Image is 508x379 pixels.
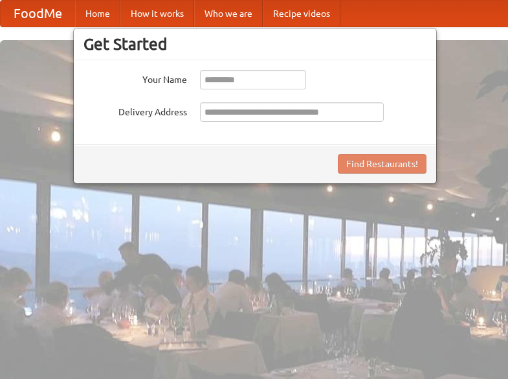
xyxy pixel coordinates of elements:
[83,70,187,86] label: Your Name
[263,1,340,27] a: Recipe videos
[120,1,194,27] a: How it works
[75,1,120,27] a: Home
[194,1,263,27] a: Who we are
[83,102,187,119] label: Delivery Address
[338,154,426,174] button: Find Restaurants!
[83,34,426,54] h3: Get Started
[1,1,75,27] a: FoodMe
